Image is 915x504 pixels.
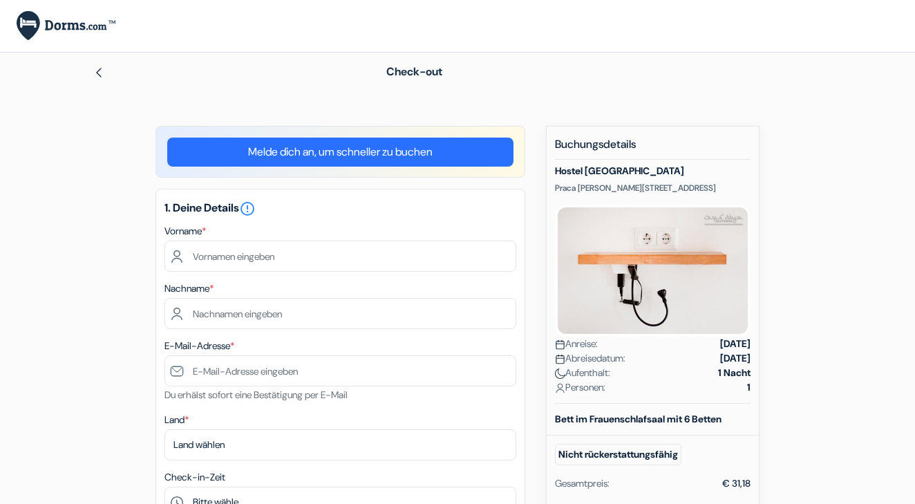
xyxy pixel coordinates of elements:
[164,200,516,217] h5: 1. Deine Details
[164,339,234,353] label: E-Mail-Adresse
[164,470,225,485] label: Check-in-Zeit
[555,444,681,465] small: Nicht rückerstattungsfähig
[164,355,516,386] input: E-Mail-Adresse eingeben
[747,380,751,395] strong: 1
[386,64,442,79] span: Check-out
[555,368,565,379] img: moon.svg
[93,67,104,78] img: left_arrow.svg
[718,366,751,380] strong: 1 Nacht
[164,413,189,427] label: Land
[164,389,348,401] small: Du erhälst sofort eine Bestätigung per E-Mail
[555,351,625,366] span: Abreisedatum:
[17,11,115,41] img: de.Dorms.com
[164,224,206,239] label: Vorname
[720,337,751,351] strong: [DATE]
[555,354,565,364] img: calendar.svg
[555,366,610,380] span: Aufenthalt:
[239,200,256,215] a: error_outline
[720,351,751,366] strong: [DATE]
[555,476,610,491] div: Gesamtpreis:
[164,281,214,296] label: Nachname
[164,298,516,329] input: Nachnamen eingeben
[167,138,513,167] a: Melde dich an, um schneller zu buchen
[555,383,565,393] img: user_icon.svg
[555,380,605,395] span: Personen:
[164,241,516,272] input: Vornamen eingeben
[722,476,751,491] div: € 31,18
[555,183,751,194] p: Praca [PERSON_NAME][STREET_ADDRESS]
[555,138,751,160] h5: Buchungsdetails
[555,337,598,351] span: Anreise:
[555,339,565,350] img: calendar.svg
[555,165,751,177] h5: Hostel [GEOGRAPHIC_DATA]
[239,200,256,217] i: error_outline
[555,413,721,425] b: Bett im Frauenschlafsaal mit 6 Betten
